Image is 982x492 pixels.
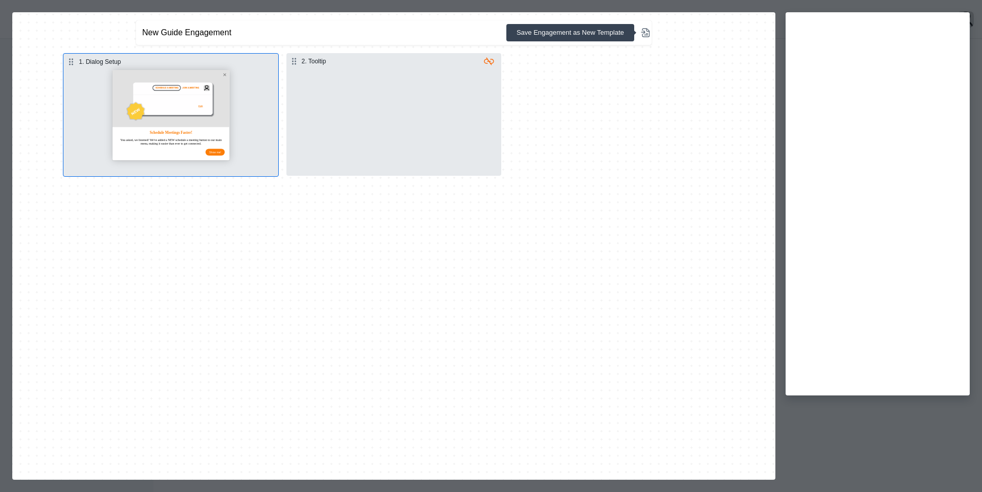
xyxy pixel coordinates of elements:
[63,68,278,176] button: Select step
[142,20,231,45] div: New Guide Engagement
[286,67,501,176] button: Select step
[786,12,970,395] iframe: To enrich screen reader interactions, please activate Accessibility in Grammarly extension settings
[302,55,327,67] button: 2. Tooltip
[79,56,122,68] button: 1. Dialog Setup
